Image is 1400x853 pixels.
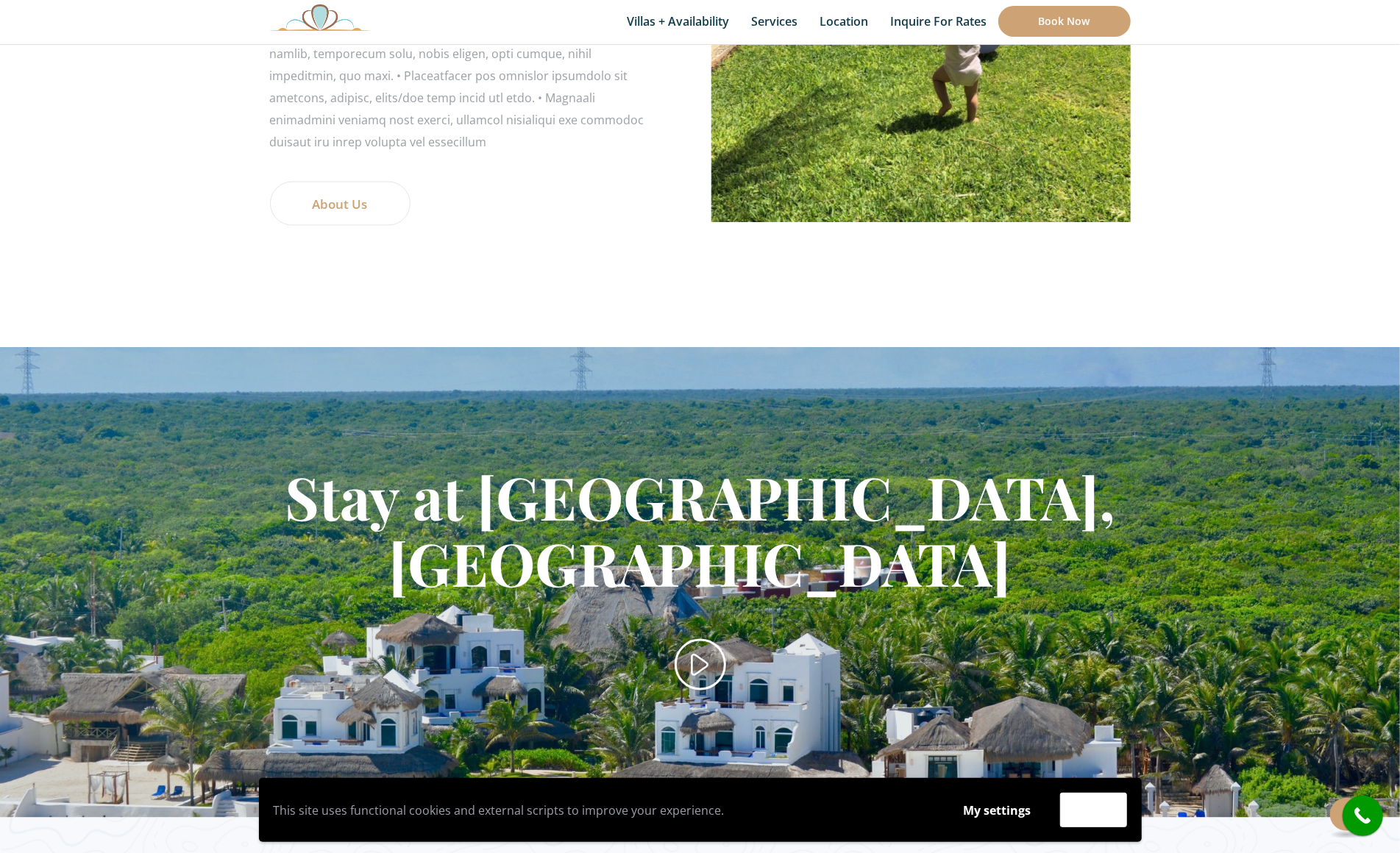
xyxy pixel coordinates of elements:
a: Book Now [998,6,1131,37]
a: call [1343,796,1383,836]
p: This site uses functional cookies and external scripts to improve your experience. [274,799,935,821]
h1: Stay at [GEOGRAPHIC_DATA], [GEOGRAPHIC_DATA] [270,463,1131,596]
button: Accept [1060,793,1127,827]
button: My settings [950,793,1045,827]
a: About Us [270,182,411,226]
img: Awesome Logo [270,4,370,31]
a: Video [675,639,726,690]
i: call [1346,799,1379,832]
